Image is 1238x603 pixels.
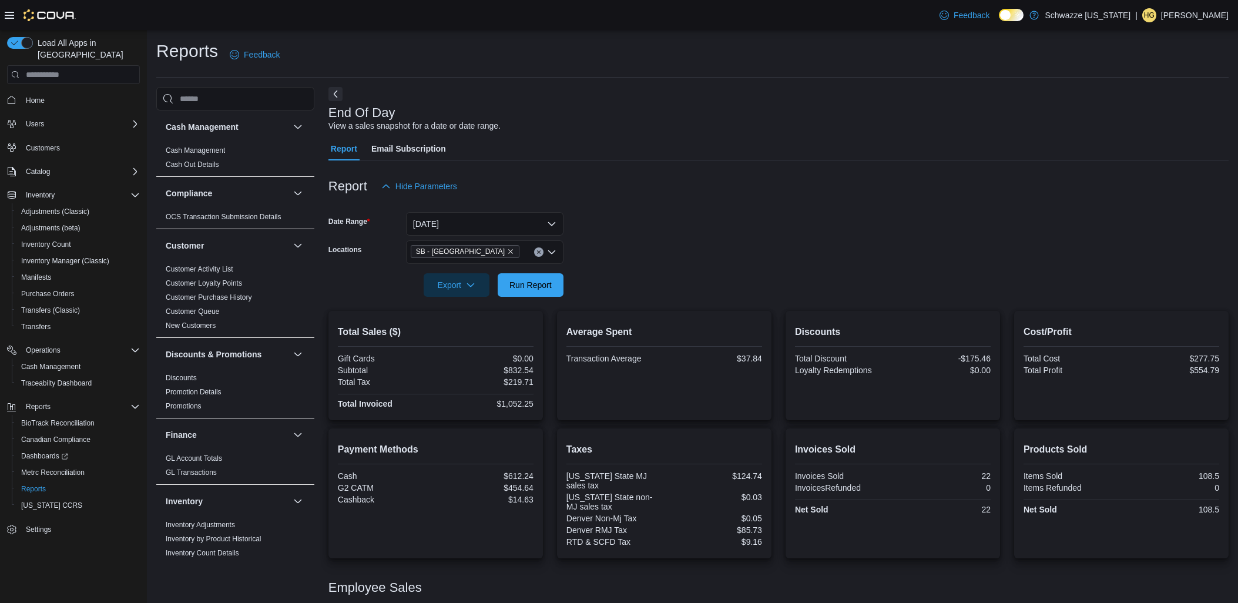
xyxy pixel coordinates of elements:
[566,325,762,339] h2: Average Spent
[566,514,662,523] div: Denver Non-Mj Tax
[21,362,80,371] span: Cash Management
[999,21,999,22] span: Dark Mode
[166,373,197,383] span: Discounts
[895,483,991,493] div: 0
[16,465,89,480] a: Metrc Reconciliation
[424,273,489,297] button: Export
[895,471,991,481] div: 22
[21,165,55,179] button: Catalog
[498,273,563,297] button: Run Report
[566,493,662,511] div: [US_STATE] State non-MJ sales tax
[166,187,288,199] button: Compliance
[26,402,51,411] span: Reports
[16,237,140,252] span: Inventory Count
[12,220,145,236] button: Adjustments (beta)
[166,146,225,155] span: Cash Management
[338,443,534,457] h2: Payment Methods
[21,140,140,155] span: Customers
[2,398,145,415] button: Reports
[1123,483,1219,493] div: 0
[156,39,218,63] h1: Reports
[166,468,217,477] a: GL Transactions
[2,187,145,203] button: Inventory
[895,366,991,375] div: $0.00
[166,293,252,301] a: Customer Purchase History
[395,180,457,192] span: Hide Parameters
[1024,471,1119,481] div: Items Sold
[328,87,343,101] button: Next
[431,273,482,297] span: Export
[21,343,140,357] span: Operations
[534,247,543,257] button: Clear input
[12,375,145,391] button: Traceabilty Dashboard
[291,186,305,200] button: Compliance
[328,120,501,132] div: View a sales snapshot for a date or date range.
[438,471,534,481] div: $612.24
[21,93,49,108] a: Home
[166,293,252,302] span: Customer Purchase History
[1123,505,1219,514] div: 108.5
[16,465,140,480] span: Metrc Reconciliation
[26,143,60,153] span: Customers
[21,451,68,461] span: Dashboards
[338,483,434,493] div: G2 CATM
[166,520,235,530] span: Inventory Adjustments
[16,270,140,284] span: Manifests
[566,471,662,490] div: [US_STATE] State MJ sales tax
[338,471,434,481] div: Cash
[291,347,305,361] button: Discounts & Promotions
[935,4,994,27] a: Feedback
[21,273,51,282] span: Manifests
[16,360,85,374] a: Cash Management
[16,287,140,301] span: Purchase Orders
[21,188,140,202] span: Inventory
[1123,471,1219,481] div: 108.5
[12,431,145,448] button: Canadian Compliance
[338,354,434,363] div: Gift Cards
[21,400,55,414] button: Reports
[666,471,762,481] div: $124.74
[12,415,145,431] button: BioTrack Reconciliation
[16,221,140,235] span: Adjustments (beta)
[16,205,94,219] a: Adjustments (Classic)
[26,190,55,200] span: Inventory
[26,525,51,534] span: Settings
[225,43,284,66] a: Feedback
[166,401,202,411] span: Promotions
[328,245,362,254] label: Locations
[16,449,140,463] span: Dashboards
[21,522,140,537] span: Settings
[26,96,45,105] span: Home
[1024,325,1219,339] h2: Cost/Profit
[328,581,422,595] h3: Employee Sales
[33,37,140,61] span: Load All Apps in [GEOGRAPHIC_DATA]
[166,495,203,507] h3: Inventory
[12,481,145,497] button: Reports
[21,343,65,357] button: Operations
[166,521,235,529] a: Inventory Adjustments
[2,521,145,538] button: Settings
[1024,354,1119,363] div: Total Cost
[156,143,314,176] div: Cash Management
[21,435,90,444] span: Canadian Compliance
[566,443,762,457] h2: Taxes
[795,505,828,514] strong: Net Sold
[166,387,222,397] span: Promotion Details
[666,354,762,363] div: $37.84
[166,160,219,169] a: Cash Out Details
[371,137,446,160] span: Email Subscription
[291,120,305,134] button: Cash Management
[1144,8,1155,22] span: HG
[16,416,99,430] a: BioTrack Reconciliation
[166,454,222,463] span: GL Account Totals
[26,167,50,176] span: Catalog
[244,49,280,61] span: Feedback
[16,360,140,374] span: Cash Management
[166,213,281,221] a: OCS Transaction Submission Details
[438,495,534,504] div: $14.63
[291,239,305,253] button: Customer
[21,289,75,299] span: Purchase Orders
[24,9,76,21] img: Cova
[795,354,891,363] div: Total Discount
[291,428,305,442] button: Finance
